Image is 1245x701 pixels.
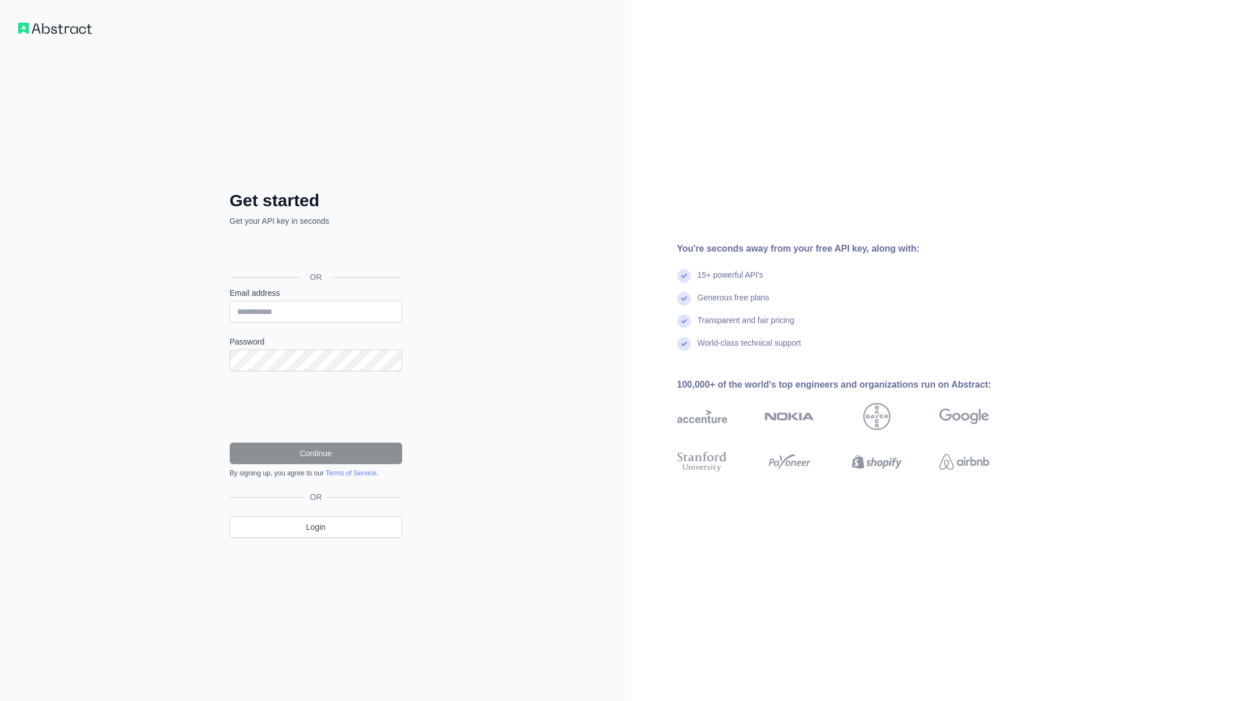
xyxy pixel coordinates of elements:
[230,469,402,478] div: By signing up, you agree to our .
[230,516,402,538] a: Login
[230,336,402,347] label: Password
[230,190,402,211] h2: Get started
[326,469,376,477] a: Terms of Service
[765,403,814,430] img: nokia
[677,378,1025,392] div: 100,000+ of the world's top engineers and organizations run on Abstract:
[698,269,763,292] div: 15+ powerful API's
[301,271,331,283] span: OR
[677,269,691,283] img: check mark
[677,403,727,430] img: accenture
[230,443,402,464] button: Continue
[677,449,727,474] img: stanford university
[698,292,770,315] div: Generous free plans
[765,449,814,474] img: payoneer
[230,287,402,299] label: Email address
[18,23,92,34] img: Workflow
[305,491,326,503] span: OR
[939,403,989,430] img: google
[677,315,691,328] img: check mark
[698,315,795,337] div: Transparent and fair pricing
[677,292,691,305] img: check mark
[677,242,1025,256] div: You're seconds away from your free API key, along with:
[230,215,402,227] p: Get your API key in seconds
[677,337,691,351] img: check mark
[230,385,402,429] iframe: reCAPTCHA
[852,449,902,474] img: shopify
[863,403,891,430] img: bayer
[698,337,801,360] div: World-class technical support
[939,449,989,474] img: airbnb
[224,239,406,264] iframe: Sign in with Google Button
